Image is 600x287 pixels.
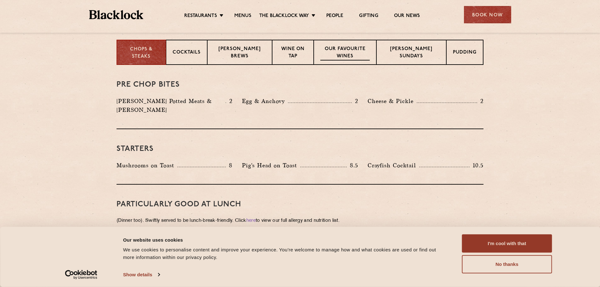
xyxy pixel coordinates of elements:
p: Mushrooms on Toast [117,161,177,170]
img: BL_Textured_Logo-footer-cropped.svg [89,10,144,19]
a: People [326,13,343,20]
a: Restaurants [184,13,217,20]
p: Wine on Tap [279,46,307,60]
p: [PERSON_NAME] Sundays [383,46,440,60]
p: Egg & Anchovy [242,97,288,106]
div: Our website uses cookies [123,236,448,244]
p: 8.5 [347,161,358,169]
a: The Blacklock Way [259,13,309,20]
a: Usercentrics Cookiebot - opens in a new window [54,270,109,279]
p: Cheese & Pickle [368,97,417,106]
p: 2 [477,97,483,105]
p: 2 [352,97,358,105]
h3: Pre Chop Bites [117,81,483,89]
p: Cocktails [173,49,201,57]
p: 8 [226,161,232,169]
p: Chops & Steaks [123,46,159,60]
h3: PARTICULARLY GOOD AT LUNCH [117,200,483,209]
h3: Starters [117,145,483,153]
button: I'm cool with that [462,234,552,253]
a: Gifting [359,13,378,20]
a: Menus [234,13,251,20]
div: Book Now [464,6,511,23]
p: (Dinner too). Swiftly served to be lunch-break-friendly. Click to view our full allergy and nutri... [117,216,483,225]
p: Our favourite wines [320,46,370,60]
p: 2 [226,97,232,105]
div: We use cookies to personalise content and improve your experience. You're welcome to manage how a... [123,246,448,261]
a: here [246,218,256,223]
a: Show details [123,270,160,279]
button: No thanks [462,255,552,273]
a: Our News [394,13,420,20]
p: [PERSON_NAME] Brews [214,46,266,60]
p: Crayfish Cocktail [368,161,419,170]
p: Pig's Head on Toast [242,161,300,170]
p: [PERSON_NAME] Potted Meats & [PERSON_NAME] [117,97,226,114]
p: 10.5 [470,161,483,169]
p: Pudding [453,49,477,57]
